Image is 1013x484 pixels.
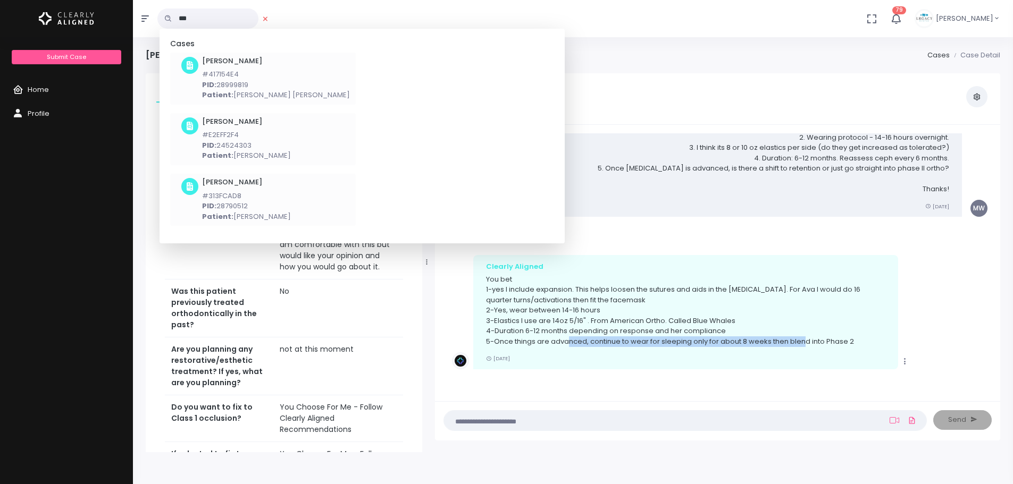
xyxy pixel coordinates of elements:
img: Logo Horizontal [39,7,94,30]
a: Cases [927,50,950,60]
b: Patient: [202,211,233,222]
th: Are you planning any restorative/esthetic treatment? If yes, what are you planning? [165,337,273,395]
p: 28999819 [202,80,350,90]
span: [PERSON_NAME] [936,13,993,24]
p: [PERSON_NAME] [202,211,291,222]
p: #417154E4 [202,69,350,80]
h6: [PERSON_NAME] [202,57,350,65]
span: MW [970,200,987,217]
a: Submit Case [12,50,121,64]
span: 79 [892,6,906,14]
b: PID: [202,201,216,211]
div: scrollable content [164,39,560,233]
div: scrollable content [443,133,992,390]
a: Add Files [906,411,918,430]
th: Was this patient previously treated orthodontically in the past? [165,279,273,337]
p: 28790512 [202,201,291,211]
span: Case Reviewed [677,387,758,404]
td: No [273,279,403,337]
p: #313FCAD8 [202,191,291,201]
b: Patient: [202,150,233,160]
img: Header Avatar [915,9,934,28]
td: not at this moment [273,337,403,395]
span: Submit Case [47,53,86,61]
li: Case Detail [950,50,1000,61]
small: [DATE] [486,355,510,362]
b: PID: [202,140,216,150]
td: You Choose For Me - Follow Clearly Aligned Recommendations [273,395,403,442]
h6: [PERSON_NAME] [202,178,291,186]
a: Add Loom Video [888,416,901,424]
p: [PERSON_NAME] [202,150,291,161]
h4: [PERSON_NAME], 12 (#24524303) By [PERSON_NAME] [146,50,380,60]
p: Hi Leagh, I have done RPE and [PERSON_NAME] before but not headgear. However I am comfortable wit... [550,91,949,194]
p: 24524303 [202,140,291,151]
h6: [PERSON_NAME] [202,117,291,126]
div: Clearly Aligned [486,261,885,272]
small: [DATE] [925,203,949,210]
span: Profile [28,108,49,118]
p: #E2EFF2F4 [202,130,291,140]
p: [PERSON_NAME] [PERSON_NAME] [202,90,350,100]
div: scrollable content [146,73,422,452]
h5: Cases [170,39,356,48]
p: You bet 1-yes I include expansion. This helps loosen the sutures and aids in the [MEDICAL_DATA]. ... [486,274,885,347]
span: Home [28,84,49,95]
th: Do you want to fix to Class 1 occlusion? [165,395,273,442]
b: PID: [202,80,216,90]
b: Patient: [202,90,233,100]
